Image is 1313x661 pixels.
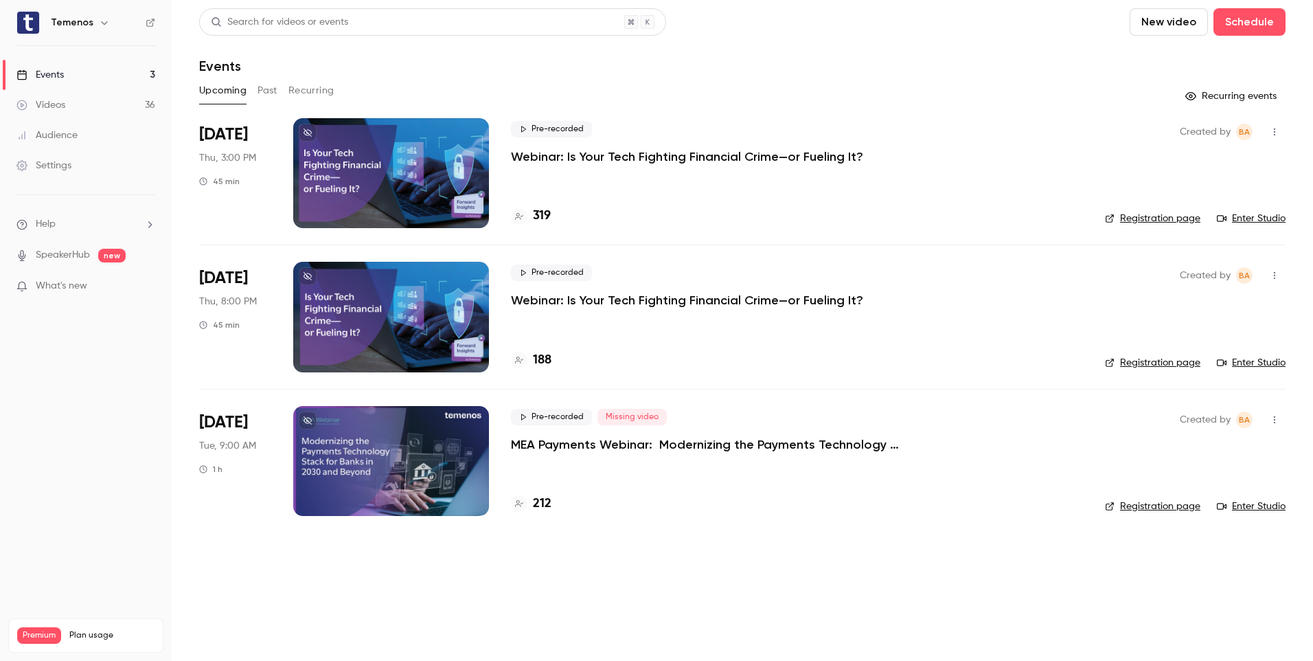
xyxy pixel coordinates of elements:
button: New video [1130,8,1208,36]
div: Sep 25 Thu, 2:00 PM (America/New York) [199,262,271,372]
span: Missing video [597,409,667,425]
span: [DATE] [199,412,248,434]
a: Enter Studio [1217,356,1286,370]
a: Webinar: Is Your Tech Fighting Financial Crime—or Fueling It? [511,292,863,309]
span: Pre-recorded [511,265,592,281]
h4: 188 [533,351,551,370]
div: 1 h [199,464,222,475]
a: Enter Studio [1217,500,1286,513]
span: BA [1239,267,1250,284]
span: Pre-recorded [511,121,592,137]
div: 45 min [199,320,240,330]
iframe: Noticeable Trigger [139,280,155,293]
span: Pre-recorded [511,409,592,425]
button: Recurring [288,80,334,102]
span: [DATE] [199,124,248,146]
span: Balamurugan Arunachalam [1236,124,1253,140]
button: Recurring events [1179,85,1286,107]
div: 45 min [199,176,240,187]
span: Premium [17,627,61,644]
div: Audience [16,128,78,142]
button: Past [258,80,277,102]
a: SpeakerHub [36,248,90,262]
a: Webinar: Is Your Tech Fighting Financial Crime—or Fueling It? [511,148,863,165]
span: Balamurugan Arunachalam [1236,412,1253,428]
div: Sep 25 Thu, 2:00 PM (Europe/London) [199,118,271,228]
span: Created by [1180,267,1231,284]
span: Plan usage [69,630,155,641]
span: BA [1239,412,1250,428]
a: Registration page [1105,212,1200,225]
span: Created by [1180,124,1231,140]
a: Registration page [1105,356,1200,370]
div: Sep 30 Tue, 11:00 AM (Asia/Dubai) [199,406,271,516]
div: Settings [16,159,71,172]
a: Registration page [1105,500,1200,513]
div: Videos [16,98,65,112]
img: Temenos [17,12,39,34]
button: Upcoming [199,80,247,102]
div: Events [16,68,64,82]
li: help-dropdown-opener [16,217,155,232]
span: Created by [1180,412,1231,428]
div: Search for videos or events [211,15,348,30]
a: 212 [511,495,551,513]
span: Thu, 8:00 PM [199,295,257,309]
span: new [98,249,126,262]
span: Help [36,217,56,232]
a: 188 [511,351,551,370]
h4: 212 [533,495,551,513]
span: Tue, 9:00 AM [199,439,256,453]
a: Enter Studio [1217,212,1286,225]
span: Balamurugan Arunachalam [1236,267,1253,284]
h4: 319 [533,207,551,225]
span: BA [1239,124,1250,140]
span: [DATE] [199,267,248,289]
h6: Temenos [51,16,93,30]
span: Thu, 3:00 PM [199,151,256,165]
button: Schedule [1213,8,1286,36]
a: 319 [511,207,551,225]
span: What's new [36,279,87,293]
h1: Events [199,58,241,74]
a: MEA Payments Webinar: Modernizing the Payments Technology Stack for Banks in [DATE] and Beyond [511,436,923,453]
